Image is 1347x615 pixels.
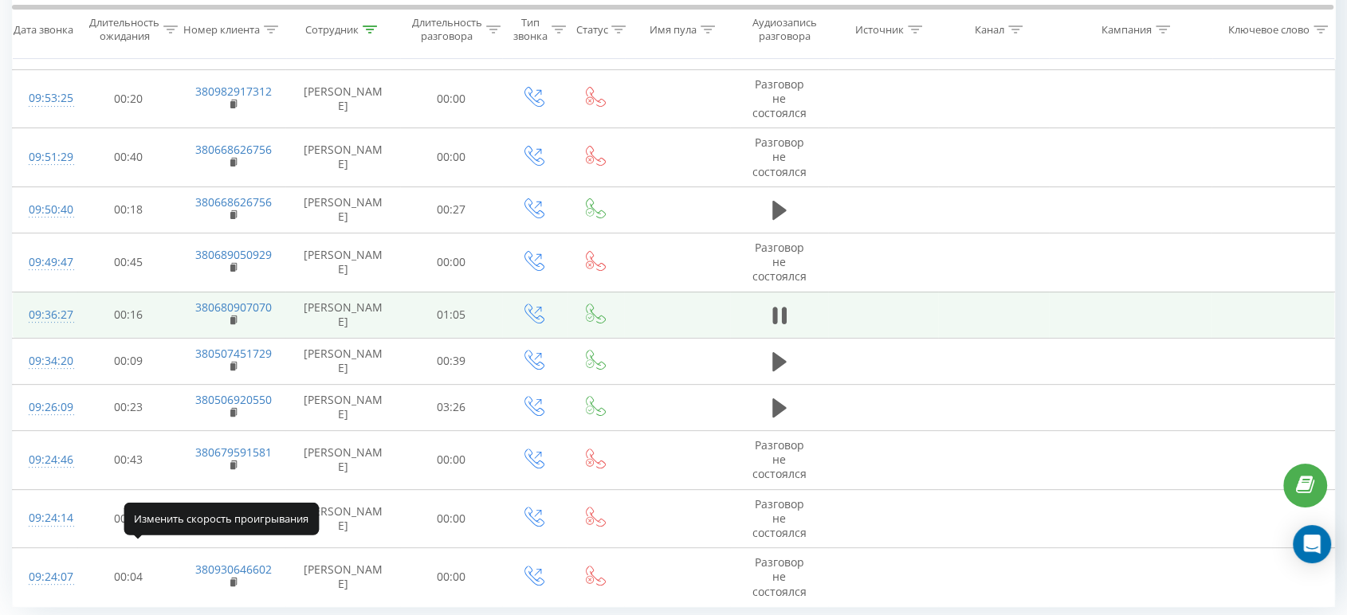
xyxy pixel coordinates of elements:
[752,76,807,120] span: Разговор не состоялся
[89,17,159,44] div: Длительность ожидания
[752,240,807,284] span: Разговор не состоялся
[400,186,502,233] td: 00:27
[285,292,399,338] td: [PERSON_NAME]
[195,84,272,99] a: 380982917312
[29,346,61,377] div: 09:34:20
[77,431,179,490] td: 00:43
[400,292,502,338] td: 01:05
[285,233,399,292] td: [PERSON_NAME]
[752,135,807,178] span: Разговор не состоялся
[400,489,502,548] td: 00:00
[575,23,607,37] div: Статус
[195,300,272,315] a: 380680907070
[183,23,260,37] div: Номер клиента
[195,445,272,460] a: 380679591581
[400,233,502,292] td: 00:00
[752,554,807,598] span: Разговор не состоялся
[195,346,272,361] a: 380507451729
[77,384,179,430] td: 00:23
[400,548,502,607] td: 00:00
[400,384,502,430] td: 03:26
[77,128,179,187] td: 00:40
[29,83,61,114] div: 09:53:25
[195,562,272,577] a: 380930646602
[195,247,272,262] a: 380689050929
[400,338,502,384] td: 00:39
[400,69,502,128] td: 00:00
[513,17,548,44] div: Тип звонка
[285,489,399,548] td: [PERSON_NAME]
[29,445,61,476] div: 09:24:46
[305,23,359,37] div: Сотрудник
[29,300,61,331] div: 09:36:27
[29,247,61,278] div: 09:49:47
[195,194,272,210] a: 380668626756
[195,392,272,407] a: 380506920550
[29,392,61,423] div: 09:26:09
[195,142,272,157] a: 380668626756
[77,69,179,128] td: 00:20
[285,548,399,607] td: [PERSON_NAME]
[77,338,179,384] td: 00:09
[29,142,61,173] div: 09:51:29
[744,17,824,44] div: Аудиозапись разговора
[285,431,399,490] td: [PERSON_NAME]
[752,437,807,481] span: Разговор не состоялся
[77,186,179,233] td: 00:18
[29,503,61,534] div: 09:24:14
[77,489,179,548] td: 00:04
[975,23,1004,37] div: Канал
[752,496,807,540] span: Разговор не состоялся
[400,431,502,490] td: 00:00
[285,384,399,430] td: [PERSON_NAME]
[412,17,482,44] div: Длительность разговора
[1102,23,1152,37] div: Кампания
[29,562,61,593] div: 09:24:07
[77,233,179,292] td: 00:45
[29,194,61,225] div: 09:50:40
[855,23,904,37] div: Источник
[400,128,502,187] td: 00:00
[124,503,319,535] div: Изменить скорость проигрывания
[285,186,399,233] td: [PERSON_NAME]
[285,338,399,384] td: [PERSON_NAME]
[1293,525,1331,563] div: Open Intercom Messenger
[14,23,73,37] div: Дата звонка
[77,292,179,338] td: 00:16
[285,128,399,187] td: [PERSON_NAME]
[1228,23,1310,37] div: Ключевое слово
[77,548,179,607] td: 00:04
[285,69,399,128] td: [PERSON_NAME]
[650,23,697,37] div: Имя пула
